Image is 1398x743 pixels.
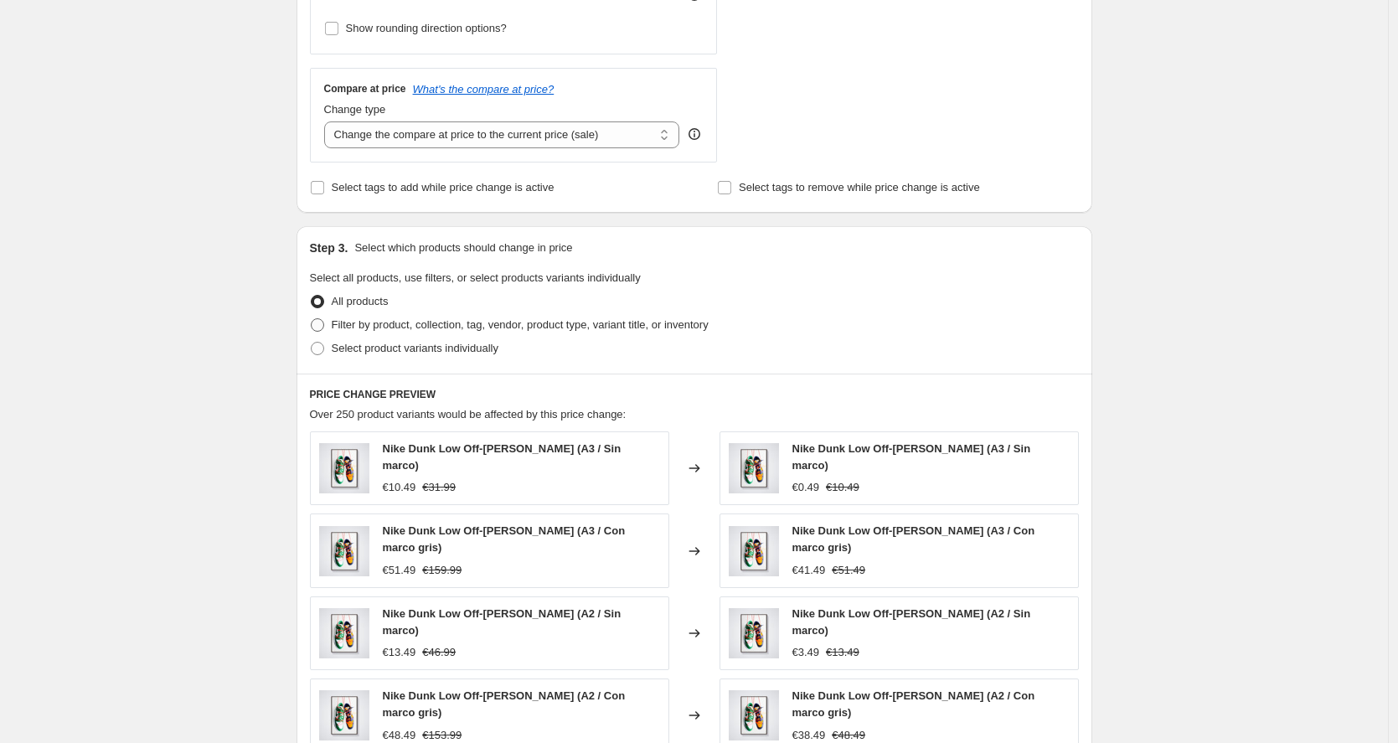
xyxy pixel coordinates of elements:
[383,689,626,719] span: Nike Dunk Low Off-[PERSON_NAME] (A2 / Con marco gris)
[332,295,389,307] span: All products
[792,524,1035,554] span: Nike Dunk Low Off-[PERSON_NAME] (A3 / Con marco gris)
[310,388,1079,401] h6: PRICE CHANGE PREVIEW
[324,103,386,116] span: Change type
[346,22,507,34] span: Show rounding direction options?
[383,644,416,661] div: €13.49
[332,181,555,193] span: Select tags to add while price change is active
[729,690,779,740] img: 6342424_8d15ea2d-7687-434e-ba92-6f01b9946dad_80x.jpg
[792,562,826,579] div: €41.49
[319,608,369,658] img: 6342424_8d15ea2d-7687-434e-ba92-6f01b9946dad_80x.jpg
[832,562,865,579] strike: €51.49
[729,526,779,576] img: 6342424_8d15ea2d-7687-434e-ba92-6f01b9946dad_80x.jpg
[310,240,348,256] h2: Step 3.
[792,644,820,661] div: €3.49
[383,562,416,579] div: €51.49
[422,562,462,579] strike: €159.99
[792,607,1031,637] span: Nike Dunk Low Off-[PERSON_NAME] (A2 / Sin marco)
[422,644,456,661] strike: €46.99
[319,443,369,493] img: 6342424_8d15ea2d-7687-434e-ba92-6f01b9946dad_80x.jpg
[739,181,980,193] span: Select tags to remove while price change is active
[383,479,416,496] div: €10.49
[792,689,1035,719] span: Nike Dunk Low Off-[PERSON_NAME] (A2 / Con marco gris)
[729,443,779,493] img: 6342424_8d15ea2d-7687-434e-ba92-6f01b9946dad_80x.jpg
[319,526,369,576] img: 6342424_8d15ea2d-7687-434e-ba92-6f01b9946dad_80x.jpg
[413,83,555,95] button: What's the compare at price?
[792,479,820,496] div: €0.49
[422,479,456,496] strike: €31.99
[383,607,622,637] span: Nike Dunk Low Off-[PERSON_NAME] (A2 / Sin marco)
[310,271,641,284] span: Select all products, use filters, or select products variants individually
[319,690,369,740] img: 6342424_8d15ea2d-7687-434e-ba92-6f01b9946dad_80x.jpg
[354,240,572,256] p: Select which products should change in price
[332,342,498,354] span: Select product variants individually
[383,442,622,472] span: Nike Dunk Low Off-[PERSON_NAME] (A3 / Sin marco)
[729,608,779,658] img: 6342424_8d15ea2d-7687-434e-ba92-6f01b9946dad_80x.jpg
[310,408,627,421] span: Over 250 product variants would be affected by this price change:
[332,318,709,331] span: Filter by product, collection, tag, vendor, product type, variant title, or inventory
[792,442,1031,472] span: Nike Dunk Low Off-[PERSON_NAME] (A3 / Sin marco)
[324,82,406,95] h3: Compare at price
[383,524,626,554] span: Nike Dunk Low Off-[PERSON_NAME] (A3 / Con marco gris)
[686,126,703,142] div: help
[826,479,859,496] strike: €10.49
[826,644,859,661] strike: €13.49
